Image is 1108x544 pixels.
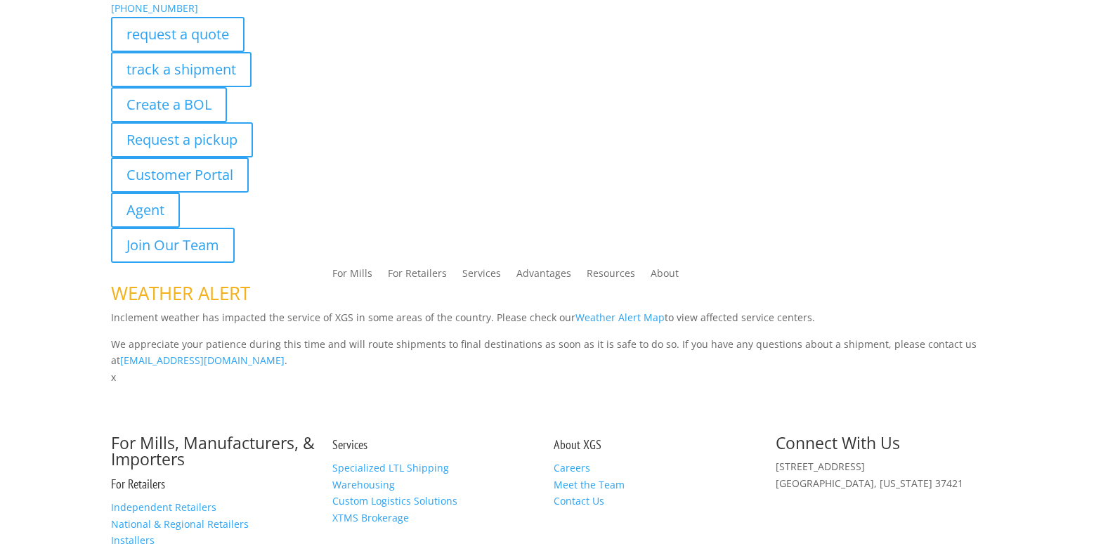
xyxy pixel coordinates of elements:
[111,517,249,531] a: National & Regional Retailers
[776,458,997,492] p: [STREET_ADDRESS] [GEOGRAPHIC_DATA], [US_STATE] 37421
[332,436,367,453] a: Services
[111,17,245,52] a: request a quote
[332,494,457,507] a: Custom Logistics Solutions
[111,193,180,228] a: Agent
[111,476,165,492] a: For Retailers
[587,268,635,284] a: Resources
[776,435,997,458] h2: Connect With Us
[111,386,998,414] h1: Contact Us
[332,268,372,284] a: For Mills
[111,500,216,514] a: Independent Retailers
[554,494,604,507] a: Contact Us
[111,87,227,122] a: Create a BOL
[111,1,198,15] a: [PHONE_NUMBER]
[111,309,998,336] p: Inclement weather has impacted the service of XGS in some areas of the country. Please check our ...
[554,461,590,474] a: Careers
[111,280,250,306] span: WEATHER ALERT
[111,228,235,263] a: Join Our Team
[575,311,665,324] a: Weather Alert Map
[554,436,601,453] a: About XGS
[651,268,679,284] a: About
[111,157,249,193] a: Customer Portal
[111,414,998,431] p: Complete the form below and a member of our team will be in touch within 24 hours.
[388,268,447,284] a: For Retailers
[332,478,395,491] a: Warehousing
[462,268,501,284] a: Services
[111,336,998,370] p: We appreciate your patience during this time and will route shipments to final destinations as so...
[111,369,998,386] p: x
[776,491,789,505] img: group-6
[516,268,571,284] a: Advantages
[111,52,252,87] a: track a shipment
[111,432,315,470] a: For Mills, Manufacturers, & Importers
[111,122,253,157] a: Request a pickup
[554,478,625,491] a: Meet the Team
[120,354,285,367] a: [EMAIL_ADDRESS][DOMAIN_NAME]
[332,461,449,474] a: Specialized LTL Shipping
[332,511,409,524] a: XTMS Brokerage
